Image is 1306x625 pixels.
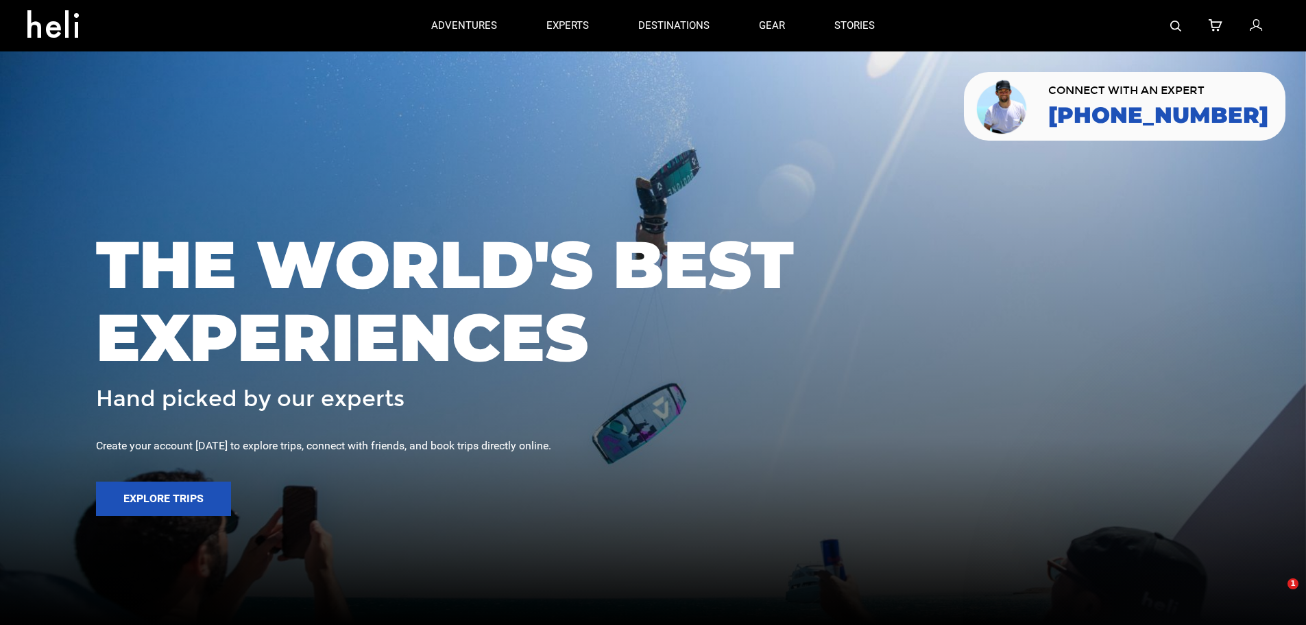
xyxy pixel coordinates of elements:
a: [PHONE_NUMBER] [1048,103,1268,128]
span: 1 [1287,578,1298,589]
span: CONNECT WITH AN EXPERT [1048,85,1268,96]
span: THE WORLD'S BEST EXPERIENCES [96,228,1210,373]
img: contact our team [974,78,1031,135]
button: Explore Trips [96,482,231,516]
p: destinations [638,19,710,33]
span: Hand picked by our experts [96,387,404,411]
div: Create your account [DATE] to explore trips, connect with friends, and book trips directly online. [96,438,1210,454]
p: adventures [431,19,497,33]
iframe: Intercom live chat [1259,578,1292,611]
p: experts [546,19,589,33]
img: search-bar-icon.svg [1170,21,1181,32]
